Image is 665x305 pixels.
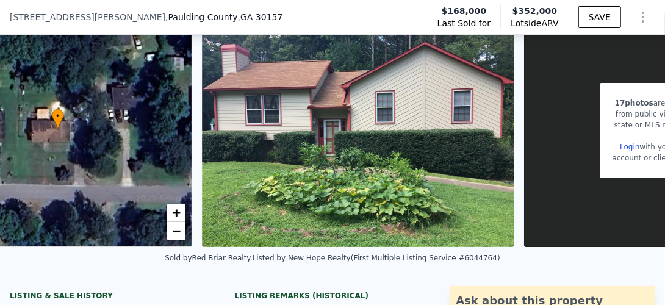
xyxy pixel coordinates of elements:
[235,291,431,301] div: Listing Remarks (Historical)
[578,6,621,28] button: SAVE
[253,254,500,262] div: Listed by New Hope Realty (First Multiple Listing Service #6044764)
[437,17,491,29] span: Last Sold for
[511,17,558,29] span: Lotside ARV
[173,205,181,220] span: +
[52,110,64,121] span: •
[165,11,282,23] span: , Paulding County
[238,12,283,22] span: , GA 30157
[512,6,558,16] span: $352,000
[167,222,185,240] a: Zoom out
[620,143,639,151] a: Login
[10,11,165,23] span: [STREET_ADDRESS][PERSON_NAME]
[615,99,653,107] span: 17 photos
[52,109,64,130] div: •
[167,204,185,222] a: Zoom in
[173,223,181,239] span: −
[202,13,514,247] img: Sale: 30241598 Parcel: 11643216
[165,254,252,262] div: Sold by Red Briar Realty .
[631,5,655,29] button: Show Options
[442,5,487,17] span: $168,000
[10,291,206,303] div: LISTING & SALE HISTORY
